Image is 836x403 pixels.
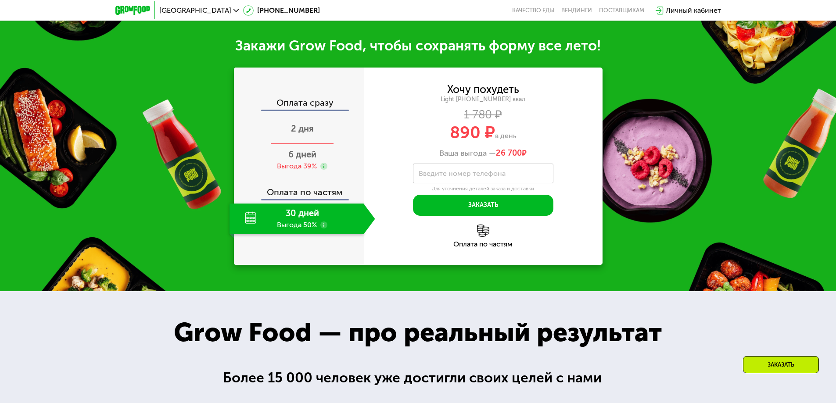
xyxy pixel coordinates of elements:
button: Заказать [413,195,553,216]
div: Grow Food — про реальный результат [154,313,681,352]
div: Выгода 39% [277,161,317,171]
span: 2 дня [291,123,314,134]
div: 1 780 ₽ [364,110,603,120]
img: l6xcnZfty9opOoJh.png [477,225,489,237]
div: Ваша выгода — [364,149,603,158]
span: 6 дней [288,149,316,160]
span: 890 ₽ [450,122,495,143]
div: Light [PHONE_NUMBER] ккал [364,96,603,103]
span: [GEOGRAPHIC_DATA] [159,7,231,14]
span: ₽ [496,149,527,158]
div: Для уточнения деталей заказа и доставки [413,185,553,193]
div: Оплата по частям [235,179,364,199]
div: поставщикам [599,7,644,14]
div: Оплата по частям [364,241,603,248]
div: Оплата сразу [235,98,364,110]
div: Хочу похудеть [447,85,519,94]
div: Личный кабинет [666,5,721,16]
a: [PHONE_NUMBER] [243,5,320,16]
span: 26 700 [496,148,522,158]
div: Заказать [743,356,819,373]
span: в день [495,132,517,140]
a: Качество еды [512,7,554,14]
label: Введите номер телефона [419,171,506,176]
a: Вендинги [561,7,592,14]
div: Более 15 000 человек уже достигли своих целей с нами [223,367,613,389]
